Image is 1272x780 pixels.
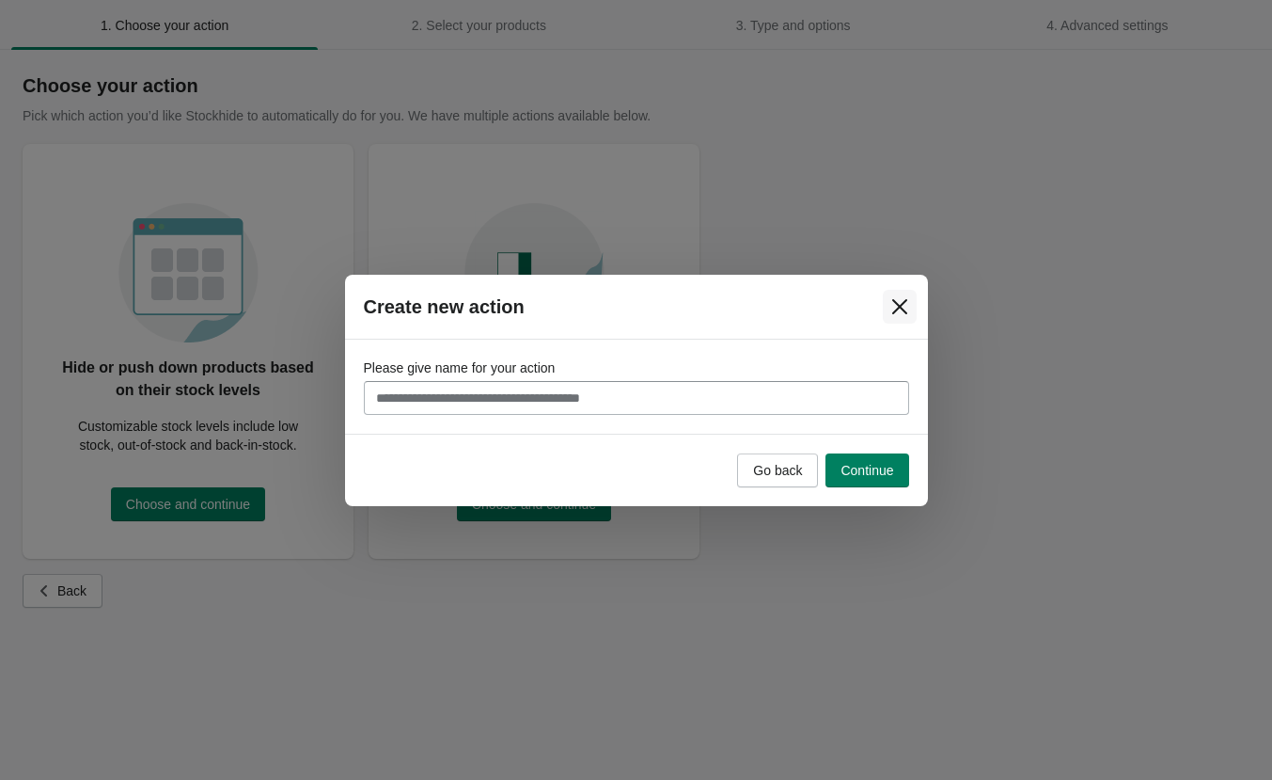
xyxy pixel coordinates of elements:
button: Close [883,290,917,324]
span: Continue [840,463,893,478]
button: Go back [737,454,818,487]
span: Go back [753,463,802,478]
h2: Create new action [364,295,525,318]
button: Continue [825,454,908,487]
span: Please give name for your action [364,360,556,375]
